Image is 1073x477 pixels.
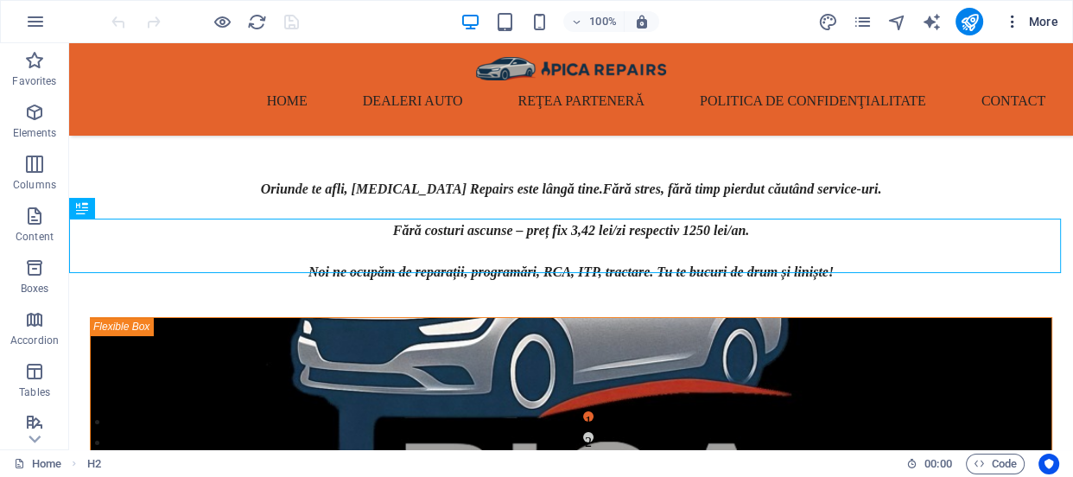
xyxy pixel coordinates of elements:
[921,11,942,32] button: text_generator
[906,454,952,474] h6: Session time
[886,12,906,32] i: Navigator
[1038,454,1059,474] button: Usercentrics
[997,8,1065,35] button: More
[589,11,617,32] h6: 100%
[13,178,56,192] p: Columns
[817,11,838,32] button: design
[14,454,61,474] a: Click to cancel selection. Double-click to open Pages
[634,14,650,29] i: On resize automatically adjust zoom level to fit chosen device.
[1004,13,1058,30] span: More
[10,334,59,347] p: Accordion
[959,12,979,32] i: Publish
[974,454,1017,474] span: Code
[852,12,872,32] i: Pages (Ctrl+Alt+S)
[924,454,951,474] span: 00 00
[852,11,873,32] button: pages
[921,12,941,32] i: AI Writer
[563,11,625,32] button: 100%
[87,454,101,474] nav: breadcrumb
[19,385,50,399] p: Tables
[212,11,232,32] button: Click here to leave preview mode and continue editing
[21,282,49,296] p: Boxes
[16,230,54,244] p: Content
[87,454,101,474] span: Click to select. Double-click to edit
[514,389,524,399] button: 2
[514,368,524,378] button: 1
[13,126,57,140] p: Elements
[247,12,267,32] i: Reload page
[817,12,837,32] i: Design (Ctrl+Alt+Y)
[936,457,939,470] span: :
[246,11,267,32] button: reload
[886,11,907,32] button: navigator
[12,74,56,88] p: Favorites
[956,8,983,35] button: publish
[966,454,1025,474] button: Code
